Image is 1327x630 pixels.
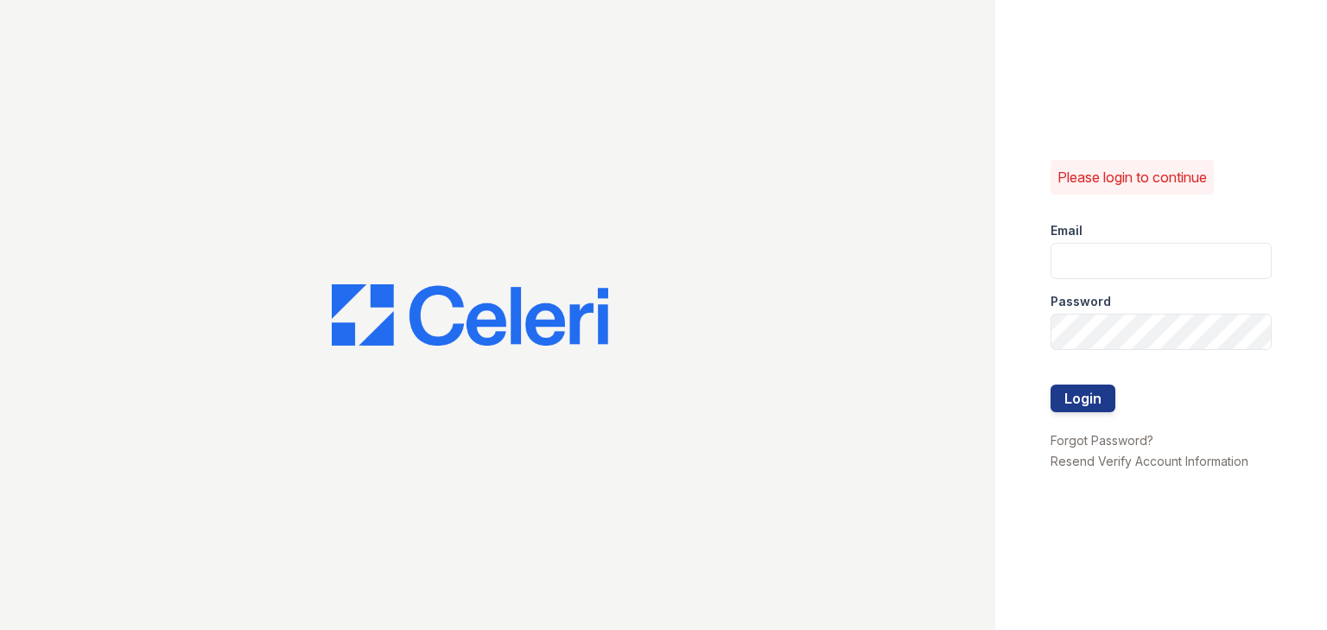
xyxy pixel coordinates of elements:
[1051,454,1248,468] a: Resend Verify Account Information
[1051,433,1153,448] a: Forgot Password?
[1051,222,1083,239] label: Email
[1051,293,1111,310] label: Password
[1051,385,1115,412] button: Login
[1057,167,1207,188] p: Please login to continue
[332,284,608,347] img: CE_Logo_Blue-a8612792a0a2168367f1c8372b55b34899dd931a85d93a1a3d3e32e68fde9ad4.png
